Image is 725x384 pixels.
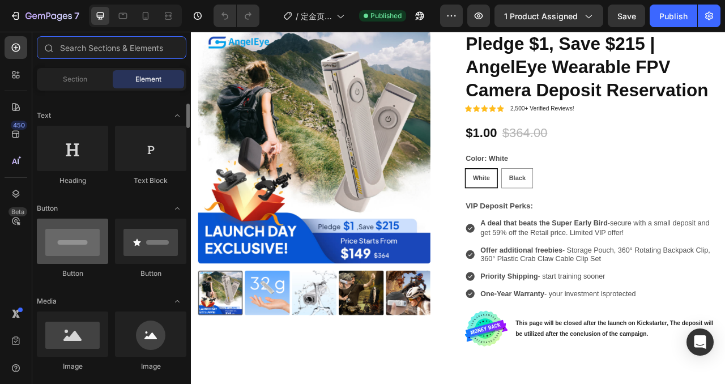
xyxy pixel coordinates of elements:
[349,214,670,231] p: VIP Deposit Perks:
[359,182,380,191] span: White
[494,5,603,27] button: 1 product assigned
[8,207,27,216] div: Beta
[115,361,186,372] div: Image
[37,110,51,121] span: Text
[348,118,390,140] div: $1.00
[135,74,161,84] span: Element
[404,182,425,191] span: Black
[74,9,79,23] p: 7
[168,106,186,125] span: Toggle open
[368,306,441,316] strong: Priority Shipping
[368,238,669,262] p: -secure with a small deposit and get 59% off the Retail price. Limited VlP offer!
[686,328,714,356] div: Open Intercom Messenger
[368,306,669,318] p: - start training sooner
[608,5,645,27] button: Save
[115,176,186,186] div: Text Block
[11,121,27,130] div: 450
[37,361,108,372] div: Image
[5,5,84,27] button: 7
[368,328,449,338] strong: One-Year Warranty
[37,296,57,306] span: Media
[115,268,186,279] div: Button
[168,292,186,310] span: Toggle open
[368,273,472,283] strong: Offer additional freebies
[37,268,108,279] div: Button
[368,272,669,296] p: - Storage Pouch, 360° Rotating Backpack Clip, 360° Plastic Crab Claw Cable Clip Set
[368,328,669,340] p: - your investment isprotected
[301,10,332,22] span: 定金页-套餐A-$149
[63,74,87,84] span: Section
[650,5,697,27] button: Publish
[348,153,404,169] legend: Color: White
[368,239,530,249] strong: A deal that beats the Super Early Bird
[214,5,259,27] div: Undo/Redo
[659,10,688,22] div: Publish
[37,176,108,186] div: Heading
[395,118,454,140] div: $364.00
[168,199,186,217] span: Toggle open
[37,203,58,214] span: Button
[504,10,578,22] span: 1 product assigned
[617,11,636,21] span: Save
[191,32,725,384] iframe: Design area
[296,10,298,22] span: /
[370,11,402,21] span: Published
[37,36,186,59] input: Search Sections & Elements
[406,93,487,103] p: 2,500+ Verified Reviews!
